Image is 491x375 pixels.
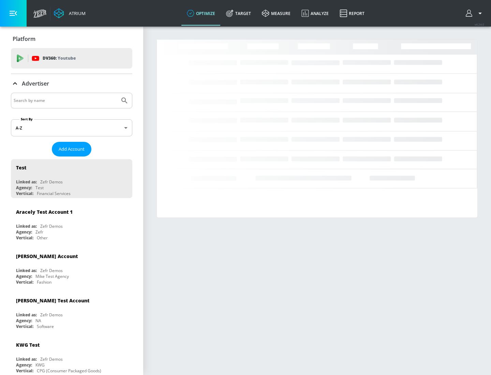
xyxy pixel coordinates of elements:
div: [PERSON_NAME] Test Account [16,297,89,304]
div: Software [37,324,54,329]
div: Vertical: [16,191,33,196]
div: KWG Test [16,342,40,348]
div: Linked as: [16,223,37,229]
label: Sort By [19,117,34,121]
div: TestLinked as:Zefr DemosAgency:TestVertical:Financial Services [11,159,132,198]
div: Test [16,164,26,171]
span: v 4.24.0 [475,22,484,26]
p: Platform [13,35,35,43]
div: [PERSON_NAME] AccountLinked as:Zefr DemosAgency:Mike Test AgencyVertical:Fashion [11,248,132,287]
div: DV360: Youtube [11,48,132,69]
div: Vertical: [16,368,33,374]
div: Financial Services [37,191,71,196]
div: Vertical: [16,324,33,329]
div: Agency: [16,318,32,324]
div: Zefr [35,229,43,235]
div: Atrium [66,10,86,16]
div: Other [37,235,48,241]
div: Agency: [16,273,32,279]
div: Mike Test Agency [35,273,69,279]
span: Add Account [59,145,85,153]
div: Vertical: [16,235,33,241]
div: [PERSON_NAME] Account [16,253,78,259]
div: [PERSON_NAME] Test AccountLinked as:Zefr DemosAgency:NAVertical:Software [11,292,132,331]
div: Aracely Test Account 1 [16,209,73,215]
div: Linked as: [16,268,37,273]
p: Advertiser [22,80,49,87]
div: Zefr Demos [40,312,63,318]
div: KWG [35,362,45,368]
a: Atrium [54,8,86,18]
div: Linked as: [16,356,37,362]
div: Agency: [16,185,32,191]
div: Test [35,185,44,191]
div: Aracely Test Account 1Linked as:Zefr DemosAgency:ZefrVertical:Other [11,204,132,242]
a: optimize [181,1,221,26]
div: Zefr Demos [40,223,63,229]
p: Youtube [58,55,76,62]
a: Target [221,1,256,26]
div: Fashion [37,279,51,285]
div: A-Z [11,119,132,136]
button: Add Account [52,142,91,156]
div: Agency: [16,229,32,235]
div: Advertiser [11,74,132,93]
div: Platform [11,29,132,48]
p: DV360: [43,55,76,62]
div: Linked as: [16,312,37,318]
div: Linked as: [16,179,37,185]
a: Analyze [296,1,334,26]
div: NA [35,318,41,324]
input: Search by name [14,96,117,105]
div: Agency: [16,362,32,368]
div: Zefr Demos [40,268,63,273]
div: Zefr Demos [40,179,63,185]
a: Report [334,1,370,26]
div: CPG (Consumer Packaged Goods) [37,368,101,374]
div: Zefr Demos [40,356,63,362]
div: Vertical: [16,279,33,285]
a: measure [256,1,296,26]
